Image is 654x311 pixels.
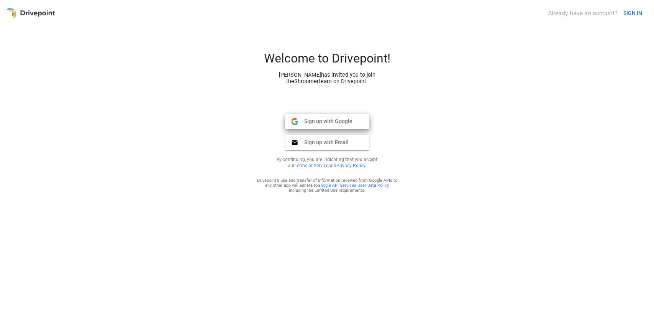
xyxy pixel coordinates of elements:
[336,163,365,168] a: Privacy Policy
[285,114,369,129] button: Sign up with Google
[295,163,328,168] a: Terms of Service
[318,183,388,188] a: Google API Services User Data Policy
[298,118,352,125] span: Sign up with Google
[267,156,387,169] p: By continuing, you are indicating that you accept our and .
[548,10,618,17] div: Already have an account?
[620,6,645,20] button: SIGN IN
[285,135,369,150] button: Sign up with Email
[235,51,419,72] div: Welcome to Drivepoint!
[257,178,398,193] div: Drivepoint's use and transfer of information received from Google APIs to any other app will adhe...
[298,139,349,146] span: Sign up with Email
[272,72,382,85] div: [PERSON_NAME] has invited you to join the Shroomer team on Drivepoint.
